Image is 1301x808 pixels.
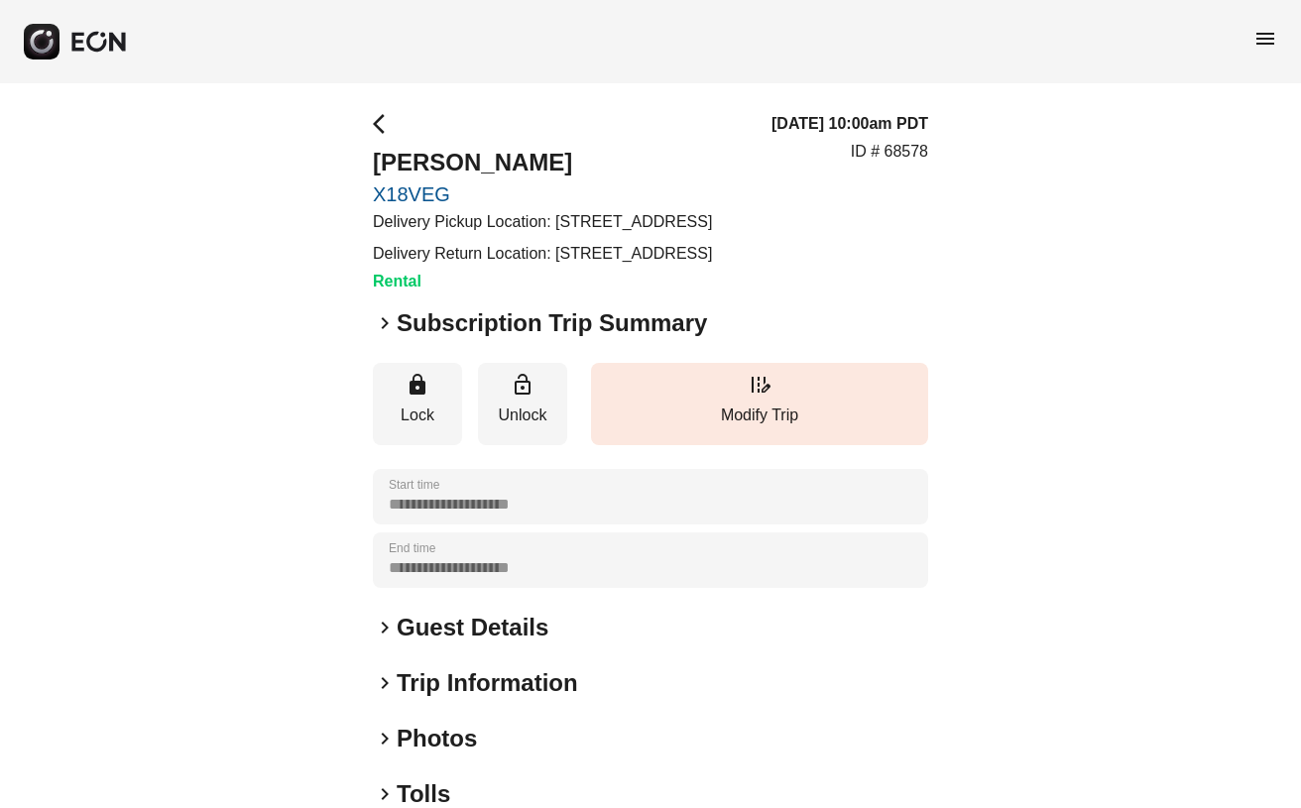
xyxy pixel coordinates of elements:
span: keyboard_arrow_right [373,616,397,639]
p: Modify Trip [601,404,918,427]
p: ID # 68578 [851,140,928,164]
span: keyboard_arrow_right [373,782,397,806]
h3: Rental [373,270,712,293]
a: X18VEG [373,182,712,206]
span: menu [1253,27,1277,51]
button: Modify Trip [591,363,928,445]
span: edit_road [748,373,771,397]
h3: [DATE] 10:00am PDT [771,112,928,136]
button: Unlock [478,363,567,445]
p: Delivery Return Location: [STREET_ADDRESS] [373,242,712,266]
p: Delivery Pickup Location: [STREET_ADDRESS] [373,210,712,234]
p: Unlock [488,404,557,427]
h2: [PERSON_NAME] [373,147,712,178]
h2: Subscription Trip Summary [397,307,707,339]
h2: Guest Details [397,612,548,643]
button: Lock [373,363,462,445]
h2: Photos [397,723,477,754]
span: arrow_back_ios [373,112,397,136]
h2: Trip Information [397,667,578,699]
span: keyboard_arrow_right [373,671,397,695]
span: keyboard_arrow_right [373,311,397,335]
span: lock [406,373,429,397]
span: lock_open [511,373,534,397]
p: Lock [383,404,452,427]
span: keyboard_arrow_right [373,727,397,750]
